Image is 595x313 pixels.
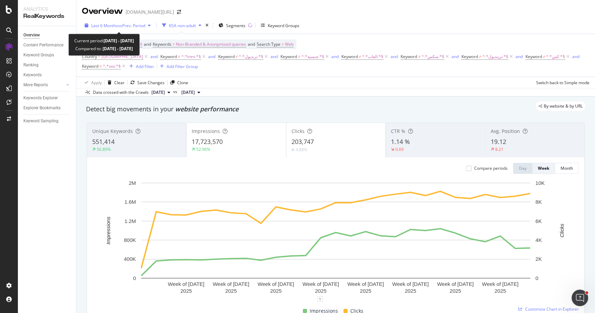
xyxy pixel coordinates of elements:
[555,163,579,174] button: Month
[298,54,300,59] span: ≠
[362,52,383,62] span: ^.*العاب.*$
[208,54,215,59] div: and
[93,89,149,96] div: Data crossed with the Crawls
[124,237,136,243] text: 800K
[97,146,111,152] div: 56.89%
[559,223,565,237] text: Clicks
[572,290,588,306] iframe: Intercom live chat
[153,41,171,47] span: Keywords
[23,71,71,79] a: Keywords
[105,77,125,88] button: Clear
[192,128,220,134] span: Impressions
[82,54,97,59] span: Country
[23,71,42,79] div: Keywords
[291,128,305,134] span: Clicks
[82,63,98,69] span: Keyword
[532,163,555,174] button: Week
[258,281,294,287] text: Week of [DATE]
[341,54,358,59] span: Keyword
[23,81,48,89] div: More Reports
[395,146,404,152] div: 0.69
[347,281,384,287] text: Week of [DATE]
[317,296,323,302] div: 1
[533,77,589,88] button: Switch back to Simple mode
[129,180,136,186] text: 2M
[128,77,164,88] button: Save Changes
[93,179,579,299] svg: A chart.
[82,77,102,88] button: Apply
[102,52,143,62] span: [GEOGRAPHIC_DATA]
[225,288,237,294] text: 2025
[516,53,523,60] button: and
[137,80,164,86] div: Save Changes
[23,52,71,59] a: Keyword Groups
[495,288,506,294] text: 2025
[168,281,204,287] text: Week of [DATE]
[23,81,64,89] a: More Reports
[572,54,580,59] div: and
[102,46,133,52] b: [DATE] - [DATE]
[535,275,538,281] text: 0
[150,54,158,59] div: and
[192,137,223,146] span: 17,723,570
[127,62,154,70] button: Add Filter
[461,54,478,59] span: Keyword
[536,101,585,111] div: legacy label
[23,5,71,12] div: Analytics
[535,180,545,186] text: 10K
[82,5,123,17] div: Overview
[181,52,201,62] span: ^.*tren.*$
[23,52,54,59] div: Keyword Groups
[150,53,158,60] button: and
[391,54,398,59] div: and
[301,52,324,62] span: ^.*جنسية.*$
[331,54,339,59] div: and
[491,137,506,146] span: 19.12
[451,54,459,59] div: and
[23,32,40,39] div: Overview
[105,216,111,244] text: Impressions
[474,165,508,171] div: Compare periods
[239,52,263,62] span: ^.*ترنديول.*$
[315,288,326,294] text: 2025
[126,9,174,15] div: [DOMAIN_NAME][URL]
[359,54,361,59] span: ≠
[204,22,210,29] div: times
[405,288,416,294] text: 2025
[74,37,134,45] div: Current period:
[519,165,527,171] div: Day
[572,53,580,60] button: and
[258,20,302,31] button: Keyword Groups
[179,88,203,97] button: [DATE]
[160,54,177,59] span: Keyword
[133,275,136,281] text: 0
[535,199,542,205] text: 8K
[98,54,100,59] span: =
[401,54,417,59] span: Keyword
[482,52,508,62] span: ^.*ترينديول.*$
[270,54,278,59] div: and
[151,89,165,96] span: 2025 Oct. 3rd
[291,137,314,146] span: 203,747
[137,40,142,49] span: All
[538,165,549,171] div: Week
[391,53,398,60] button: and
[23,12,71,20] div: RealKeywords
[114,80,125,86] div: Clear
[157,62,198,70] button: Add Filter Group
[92,137,115,146] span: 551,414
[167,64,198,69] div: Add Filter Group
[172,41,175,47] span: =
[177,80,188,86] div: Clone
[118,23,145,29] span: vs Prev. Period
[543,54,545,59] span: ≠
[535,218,542,224] text: 6K
[82,20,153,31] button: Last 6 MonthsvsPrev. Period
[257,41,280,47] span: Search Type
[23,42,63,49] div: Content Performance
[360,288,371,294] text: 2025
[23,42,71,49] a: Content Performance
[218,54,235,59] span: Keyword
[479,54,481,59] span: ≠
